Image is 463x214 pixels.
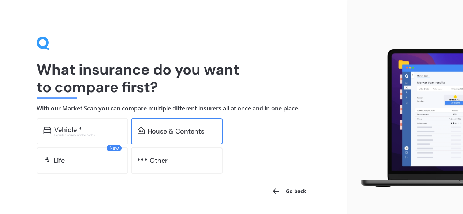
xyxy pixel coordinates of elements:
[54,134,122,136] div: Excludes commercial vehicles
[43,127,51,134] img: car.f15378c7a67c060ca3f3.svg
[150,157,168,164] div: Other
[138,156,147,163] img: other.81dba5aafe580aa69f38.svg
[148,128,204,135] div: House & Contents
[53,157,65,164] div: Life
[54,126,82,134] div: Vehicle *
[267,183,311,200] button: Go back
[37,105,311,112] h4: With our Market Scan you can compare multiple different insurers all at once and in one place.
[37,61,311,96] h1: What insurance do you want to compare first?
[353,46,463,190] img: laptop.webp
[138,127,145,134] img: home-and-contents.b802091223b8502ef2dd.svg
[107,145,122,151] span: New
[43,156,51,163] img: life.f720d6a2d7cdcd3ad642.svg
